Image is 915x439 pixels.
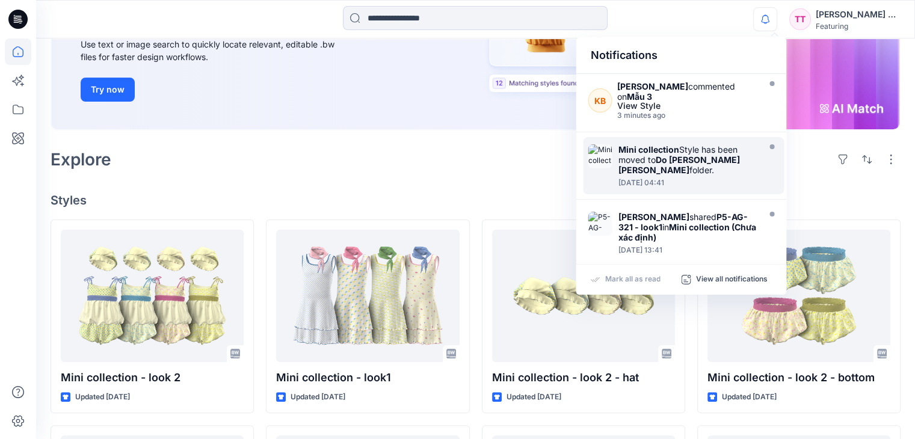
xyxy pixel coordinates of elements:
p: Mini collection - look 2 - bottom [707,369,890,386]
div: Wednesday, October 01, 2025 08:22 [617,111,756,120]
div: KB [588,88,612,112]
p: Updated [DATE] [75,391,130,404]
p: Mini collection - look 2 [61,369,244,386]
h2: Explore [51,150,111,169]
h4: Styles [51,193,901,207]
div: [PERSON_NAME] Do Thi [816,7,900,22]
strong: [PERSON_NAME] [617,81,688,91]
strong: Do [PERSON_NAME] [PERSON_NAME] [618,155,739,175]
div: Sunday, September 28, 2025 13:41 [618,246,756,254]
div: Featuring [816,22,900,31]
div: Monday, September 29, 2025 04:41 [618,179,756,187]
img: Mini collection [588,144,612,168]
div: commented on [617,81,756,102]
img: P5-AG-321 - look1 [588,212,612,236]
strong: P5-AG-321 - look1 [618,212,747,232]
a: Mini collection - look 2 - hat [492,230,675,362]
strong: Mini collection [618,144,679,155]
p: Updated [DATE] [507,391,561,404]
p: Mark all as read [605,274,660,285]
a: Mini collection - look 2 [61,230,244,362]
p: Updated [DATE] [291,391,345,404]
div: Notifications [576,37,786,74]
strong: Mini collection (Chưa xác định) [618,222,756,242]
button: Try now [81,78,135,102]
p: Mini collection - look1 [276,369,459,386]
strong: [PERSON_NAME] [618,212,689,222]
p: View all notifications [695,274,767,285]
div: View Style [617,102,756,110]
a: Mini collection - look 2 - bottom [707,230,890,362]
p: Mini collection - look 2 - hat [492,369,675,386]
div: Style has been moved to folder. [618,144,756,175]
div: TT [789,8,811,30]
strong: Mẫu 3 [626,91,652,102]
p: Updated [DATE] [722,391,777,404]
div: shared in [618,212,756,242]
a: Mini collection - look1 [276,230,459,362]
div: Use text or image search to quickly locate relevant, editable .bw files for faster design workflows. [81,38,351,63]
